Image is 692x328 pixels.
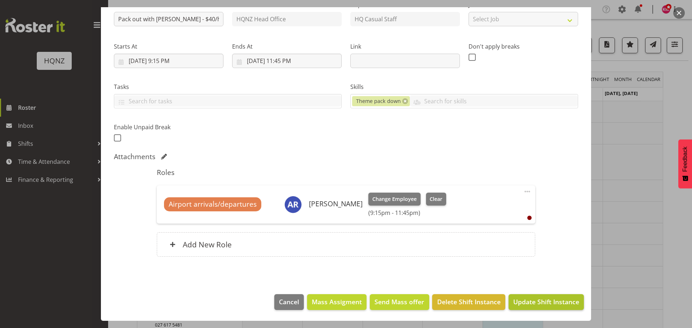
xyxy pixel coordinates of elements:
[114,95,341,107] input: Search for tasks
[284,196,302,213] img: alex-romanytchev10814.jpg
[114,82,342,91] label: Tasks
[368,209,446,216] h6: (9:15pm - 11:45pm)
[114,12,223,26] input: Shift Instance Name
[432,294,505,310] button: Delete Shift Instance
[309,200,363,208] h6: [PERSON_NAME]
[114,152,155,161] h5: Attachments
[274,294,304,310] button: Cancel
[682,147,688,172] span: Feedback
[430,195,442,203] span: Clear
[370,294,429,310] button: Send Mass offer
[469,42,578,51] label: Don't apply breaks
[157,168,535,177] h5: Roles
[410,95,578,107] input: Search for skills
[169,199,257,210] span: Airport arrivals/departures
[350,82,578,91] label: Skills
[509,294,584,310] button: Update Shift Instance
[232,54,342,68] input: Click to select...
[368,193,421,206] button: Change Employee
[678,139,692,188] button: Feedback - Show survey
[437,297,501,306] span: Delete Shift Instance
[307,294,367,310] button: Mass Assigment
[426,193,447,206] button: Clear
[527,216,532,220] div: User is clocked out
[513,297,579,306] span: Update Shift Instance
[374,297,424,306] span: Send Mass offer
[183,240,232,249] h6: Add New Role
[350,42,460,51] label: Link
[114,42,223,51] label: Starts At
[279,297,299,306] span: Cancel
[232,42,342,51] label: Ends At
[356,97,401,105] span: Theme pack down
[372,195,417,203] span: Change Employee
[312,297,362,306] span: Mass Assigment
[114,54,223,68] input: Click to select...
[114,123,223,131] label: Enable Unpaid Break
